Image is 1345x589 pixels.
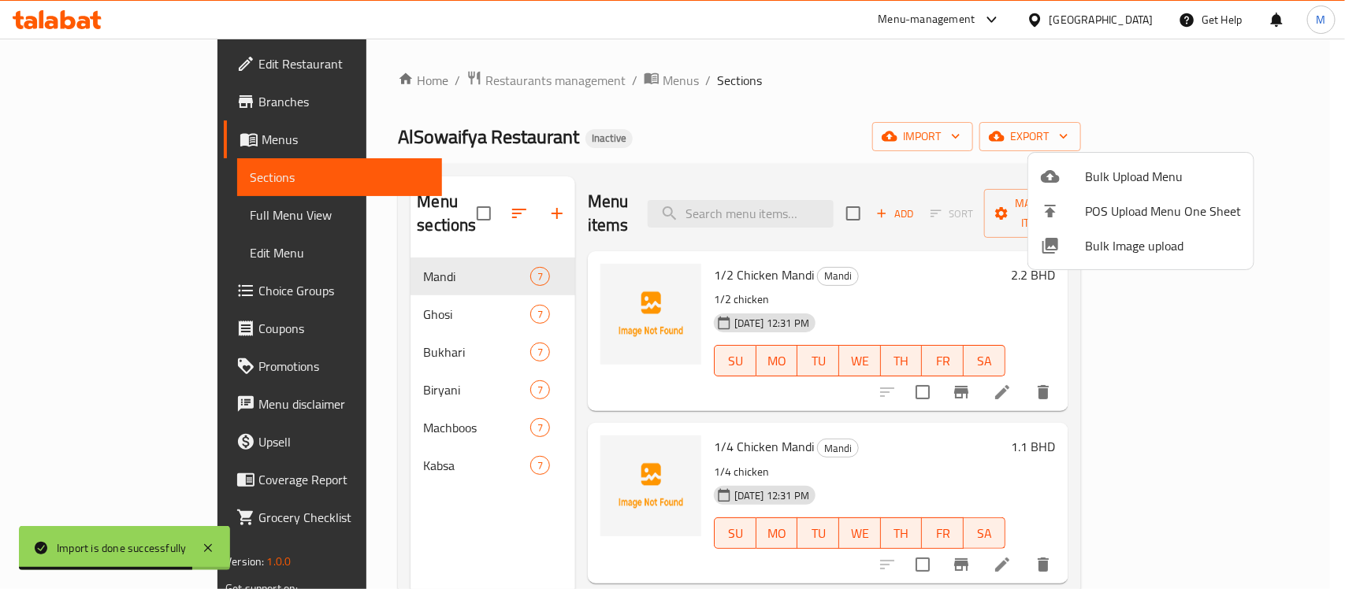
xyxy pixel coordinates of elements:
div: Import is done successfully [57,539,186,557]
span: POS Upload Menu One Sheet [1085,202,1241,220]
li: Upload bulk menu [1028,159,1254,194]
span: Bulk Upload Menu [1085,167,1241,186]
span: Bulk Image upload [1085,236,1241,255]
li: POS Upload Menu One Sheet [1028,194,1254,228]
